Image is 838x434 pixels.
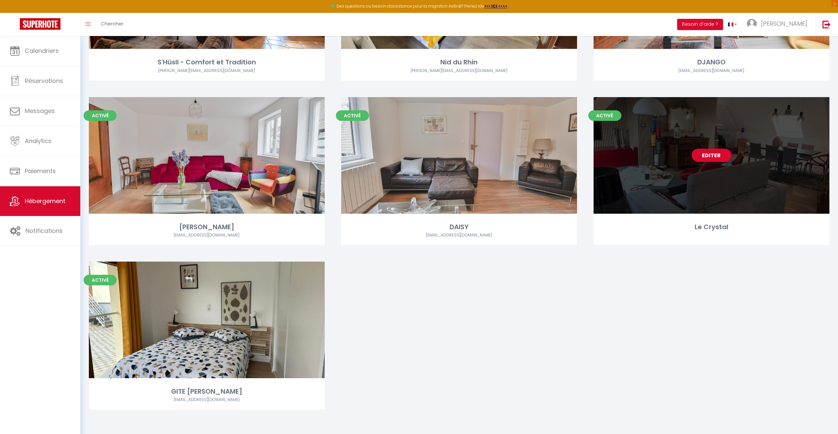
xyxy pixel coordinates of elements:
span: Activé [336,110,369,121]
span: Calendriers [25,47,59,55]
span: Réservations [25,77,63,85]
a: >>> ICI <<<< [484,3,507,9]
div: Airbnb [341,232,577,238]
span: Activé [84,110,117,121]
div: Airbnb [89,232,325,238]
img: ... [747,19,757,29]
span: Activé [84,275,117,285]
div: Airbnb [594,68,829,74]
div: Airbnb [89,397,325,403]
span: [PERSON_NAME] [761,19,807,28]
img: logout [822,20,831,28]
span: Activé [588,110,621,121]
img: Super Booking [20,18,60,30]
span: Analytics [25,137,52,145]
a: ... [PERSON_NAME] [742,13,816,36]
div: [PERSON_NAME] [89,222,325,232]
div: Airbnb [89,68,325,74]
span: Chercher [101,20,124,27]
a: Editer [692,149,731,162]
span: Paiements [25,167,56,175]
div: GITE [PERSON_NAME] [89,386,325,397]
div: DAISY [341,222,577,232]
div: Le Crystal [594,222,829,232]
span: Notifications [25,227,63,235]
div: DJANGO [594,57,829,67]
button: Besoin d'aide ? [677,19,723,30]
div: Airbnb [341,68,577,74]
div: Nid du Rhin [341,57,577,67]
div: S'Hüsli - Comfort et Tradition [89,57,325,67]
span: Messages [25,107,55,115]
a: Chercher [96,13,128,36]
span: Hébergement [25,197,65,205]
